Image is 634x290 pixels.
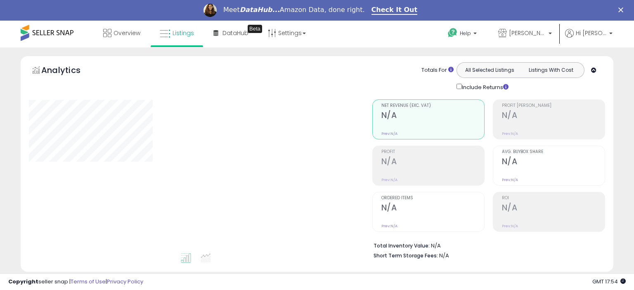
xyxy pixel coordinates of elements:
[203,4,217,17] img: Profile image for Georgie
[502,150,605,154] span: Avg. Buybox Share
[371,6,418,15] a: Check It Out
[502,203,605,214] h2: N/A
[502,224,518,229] small: Prev: N/A
[71,278,106,285] a: Terms of Use
[381,150,484,154] span: Profit
[374,242,430,249] b: Total Inventory Value:
[509,29,546,37] span: [PERSON_NAME]
[520,65,582,75] button: Listings With Cost
[223,6,365,14] div: Meet Amazon Data, done right.
[154,21,200,45] a: Listings
[565,29,613,47] a: Hi [PERSON_NAME]
[459,65,520,75] button: All Selected Listings
[441,21,485,47] a: Help
[381,157,484,168] h2: N/A
[381,224,397,229] small: Prev: N/A
[492,21,558,47] a: [PERSON_NAME]
[460,30,471,37] span: Help
[381,196,484,200] span: Ordered Items
[173,29,194,37] span: Listings
[576,29,607,37] span: Hi [PERSON_NAME]
[374,252,438,259] b: Short Term Storage Fees:
[381,203,484,214] h2: N/A
[381,177,397,182] small: Prev: N/A
[618,7,627,12] div: Close
[502,111,605,122] h2: N/A
[222,29,248,37] span: DataHub
[114,29,140,37] span: Overview
[240,6,280,14] i: DataHub...
[8,278,143,286] div: seller snap | |
[381,111,484,122] h2: N/A
[502,177,518,182] small: Prev: N/A
[374,240,599,250] li: N/A
[502,131,518,136] small: Prev: N/A
[207,21,255,45] a: DataHub
[502,196,605,200] span: ROI
[592,278,626,285] span: 2025-10-12 17:54 GMT
[381,131,397,136] small: Prev: N/A
[502,104,605,108] span: Profit [PERSON_NAME]
[450,82,518,92] div: Include Returns
[8,278,38,285] strong: Copyright
[97,21,147,45] a: Overview
[447,28,458,38] i: Get Help
[262,21,312,45] a: Settings
[381,104,484,108] span: Net Revenue (Exc. VAT)
[248,25,262,33] div: Tooltip anchor
[502,157,605,168] h2: N/A
[41,64,97,78] h5: Analytics
[421,66,454,74] div: Totals For
[107,278,143,285] a: Privacy Policy
[439,252,449,259] span: N/A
